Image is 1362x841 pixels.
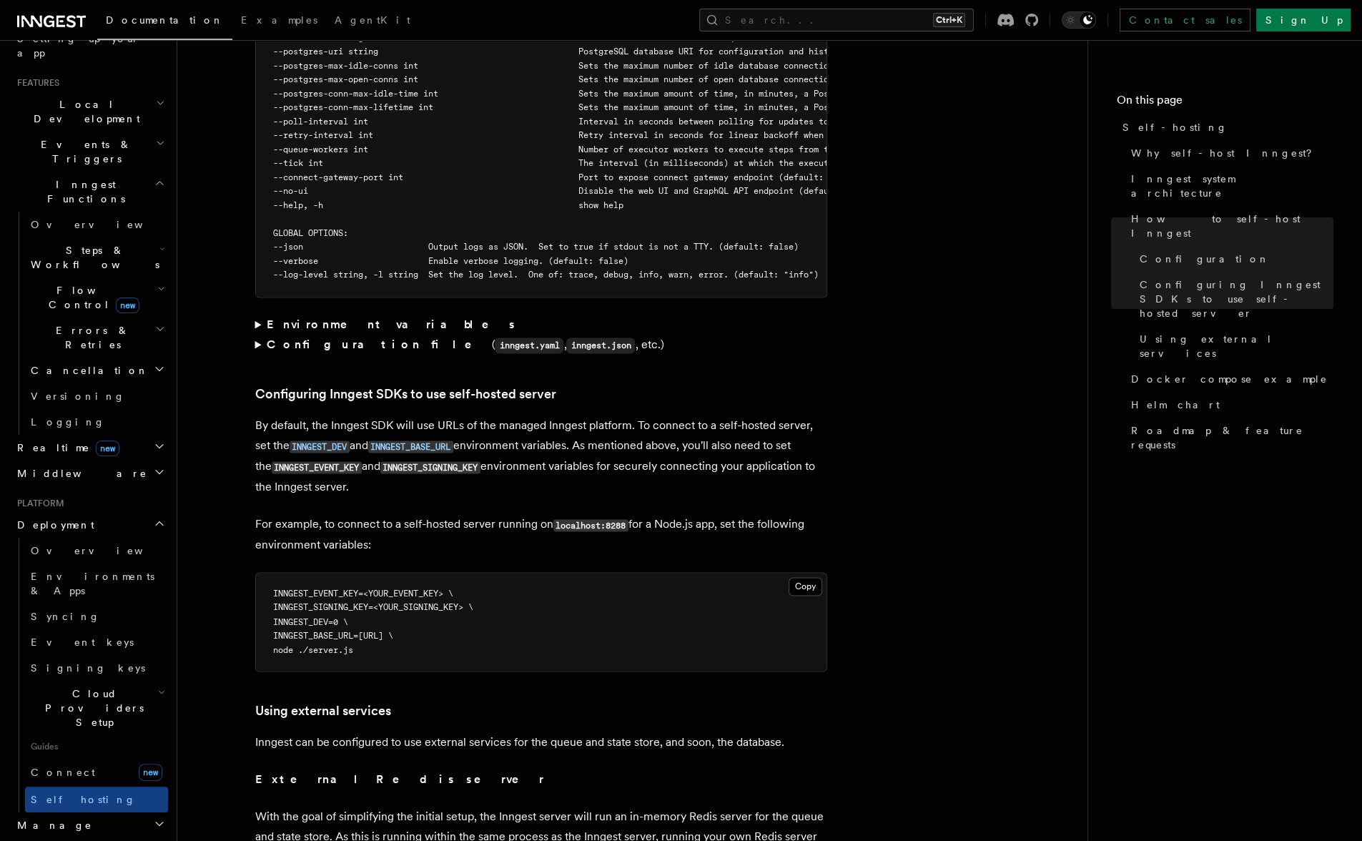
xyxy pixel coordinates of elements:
[11,77,59,89] span: Features
[368,441,453,453] code: INNGEST_BASE_URL
[255,415,827,497] p: By default, the Inngest SDK will use URLs of the managed Inngest platform. To connect to a self-h...
[11,26,168,66] a: Setting up your app
[25,363,149,378] span: Cancellation
[255,335,827,355] summary: Configuration file(inngest.yaml,inngest.json, etc.)
[273,172,854,182] span: --connect-gateway-port int Port to expose connect gateway endpoint (default: 8289)
[789,577,822,596] button: Copy
[1131,172,1333,200] span: Inngest system architecture
[1120,9,1250,31] a: Contact sales
[273,158,994,168] span: --tick int The interval (in milliseconds) at which the executor polls the queue (default: 150)
[273,33,1244,43] span: --redis-uri string Redis server URI for external queue and run state. Defaults to self-contained,...
[25,655,168,681] a: Signing keys
[31,767,95,778] span: Connect
[11,172,168,212] button: Inngest Functions
[290,441,350,453] code: INNGEST_DEV
[255,732,827,752] p: Inngest can be configured to use external services for the queue and state store, and soon, the d...
[31,794,136,805] span: Self hosting
[273,186,879,196] span: --no-ui Disable the web UI and GraphQL API endpoint (default: false)
[368,438,453,452] a: INNGEST_BASE_URL
[31,662,145,674] span: Signing keys
[273,200,623,210] span: --help, -h show help
[1125,166,1333,206] a: Inngest system architecture
[25,283,157,312] span: Flow Control
[25,243,159,272] span: Steps & Workflows
[31,390,125,402] span: Versioning
[31,611,100,622] span: Syncing
[11,812,168,838] button: Manage
[25,604,168,629] a: Syncing
[25,735,168,758] span: Guides
[1062,11,1096,29] button: Toggle dark mode
[273,242,799,252] span: --json Output logs as JSON. Set to true if stdout is not a TTY. (default: false)
[25,629,168,655] a: Event keys
[25,277,168,318] button: Flow Controlnew
[1125,392,1333,418] a: Helm chart
[11,132,168,172] button: Events & Triggers
[1131,146,1322,160] span: Why self-host Inngest?
[273,46,1054,56] span: --postgres-uri string PostgreSQL database URI for configuration and history persistence. Defaults...
[97,4,232,40] a: Documentation
[290,438,350,452] a: INNGEST_DEV
[380,461,480,473] code: INNGEST_SIGNING_KEY
[11,466,147,481] span: Middleware
[273,589,453,599] span: INNGEST_EVENT_KEY=<YOUR_EVENT_KEY> \
[1122,120,1228,134] span: Self-hosting
[273,228,348,238] span: GLOBAL OPTIONS:
[25,787,168,812] a: Self hosting
[1117,92,1333,114] h4: On this page
[273,89,1049,99] span: --postgres-conn-max-idle-time int Sets the maximum amount of time, in minutes, a PostgreSQL conne...
[31,571,154,596] span: Environments & Apps
[31,219,178,230] span: Overview
[272,461,362,473] code: INNGEST_EVENT_KEY
[273,130,1089,140] span: --retry-interval int Retry interval in seconds for linear backoff when retrying functions - must ...
[11,212,168,435] div: Inngest Functions
[232,4,326,39] a: Examples
[11,461,168,486] button: Middleware
[11,92,168,132] button: Local Development
[31,636,134,648] span: Event keys
[255,700,391,720] a: Using external services
[273,117,919,127] span: --poll-interval int Interval in seconds between polling for updates to apps (default: 0)
[11,498,64,509] span: Platform
[25,237,168,277] button: Steps & Workflows
[273,616,348,626] span: INNGEST_DEV=0 \
[1125,140,1333,166] a: Why self-host Inngest?
[1117,114,1333,140] a: Self-hosting
[25,687,158,729] span: Cloud Providers Setup
[1140,252,1270,266] span: Configuration
[25,758,168,787] a: Connectnew
[255,315,827,335] summary: Environment variables
[1140,332,1333,360] span: Using external services
[139,764,162,781] span: new
[1131,398,1220,412] span: Helm chart
[553,519,628,531] code: localhost:8288
[255,384,556,404] a: Configuring Inngest SDKs to use self-hosted server
[566,338,635,353] code: inngest.json
[335,14,410,26] span: AgentKit
[11,137,156,166] span: Events & Triggers
[273,270,819,280] span: --log-level string, -l string Set the log level. One of: trace, debug, info, warn, error. (defaul...
[273,630,393,640] span: INNGEST_BASE_URL=[URL] \
[11,818,92,832] span: Manage
[241,14,317,26] span: Examples
[1131,212,1333,240] span: How to self-host Inngest
[699,9,974,31] button: Search...Ctrl+K
[31,545,178,556] span: Overview
[273,602,473,612] span: INNGEST_SIGNING_KEY=<YOUR_SIGNING_KEY> \
[1125,206,1333,246] a: How to self-host Inngest
[11,435,168,461] button: Realtimenew
[1131,372,1328,386] span: Docker compose example
[273,102,1064,112] span: --postgres-conn-max-lifetime int Sets the maximum amount of time, in minutes, a PostgreSQL connec...
[273,256,628,266] span: --verbose Enable verbose logging. (default: false)
[273,644,353,654] span: node ./server.js
[1125,366,1333,392] a: Docker compose example
[106,14,224,26] span: Documentation
[116,297,139,313] span: new
[25,212,168,237] a: Overview
[11,177,154,206] span: Inngest Functions
[25,383,168,409] a: Versioning
[25,681,168,735] button: Cloud Providers Setup
[25,358,168,383] button: Cancellation
[326,4,419,39] a: AgentKit
[273,74,1129,84] span: --postgres-max-open-conns int Sets the maximum number of open database connections allowed in the...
